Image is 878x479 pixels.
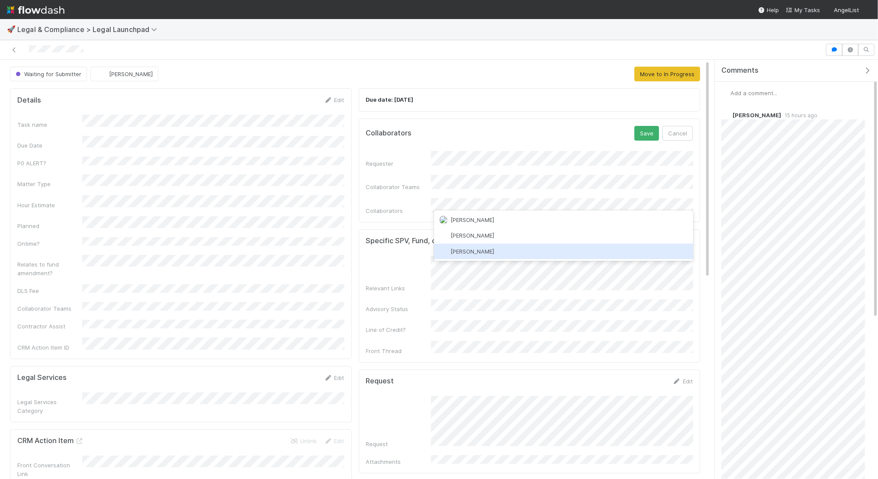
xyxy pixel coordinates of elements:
[634,126,659,141] button: Save
[786,6,820,13] span: My Tasks
[17,260,82,277] div: Relates to fund amendment?
[786,6,820,14] a: My Tasks
[366,206,431,215] div: Collaborators
[781,112,817,119] span: 15 hours ago
[450,248,494,255] span: [PERSON_NAME]
[17,159,82,167] div: P0 ALERT?
[17,322,82,331] div: Contractor Assist
[730,90,777,96] span: Add a comment...
[366,284,431,293] div: Relevant Links
[17,437,84,445] h5: CRM Action Item
[17,373,67,382] h5: Legal Services
[366,305,431,313] div: Advisory Status
[366,457,431,466] div: Attachments
[17,201,82,209] div: Hour Estimate
[324,96,344,103] a: Edit
[366,129,412,138] h5: Collaborators
[366,159,431,168] div: Requester
[17,304,82,313] div: Collaborator Teams
[17,343,82,352] div: CRM Action Item ID
[862,6,871,15] img: avatar_f32b584b-9fa7-42e4-bca2-ac5b6bf32423.png
[7,3,64,17] img: logo-inverted-e16ddd16eac7371096b0.svg
[17,239,82,248] div: Ontime?
[17,120,82,129] div: Task name
[366,377,394,386] h5: Request
[366,96,414,103] strong: Due date: [DATE]
[439,247,448,256] img: avatar_7ba8ec58-bd0f-432b-b5d2-ae377bfaef52.png
[17,25,161,34] span: Legal & Compliance > Legal Launchpad
[721,66,759,75] span: Comments
[672,378,693,385] a: Edit
[634,67,700,81] button: Move to In Progress
[17,398,82,415] div: Legal Services Category
[17,286,82,295] div: DLS Fee
[366,237,474,245] h5: Specific SPV, Fund, or Customer
[17,141,82,150] div: Due Date
[17,222,82,230] div: Planned
[10,67,87,81] button: Waiting for Submitter
[324,437,344,444] a: Edit
[450,232,494,239] span: [PERSON_NAME]
[290,437,317,444] a: Unlink
[17,96,41,105] h5: Details
[439,231,448,240] img: avatar_ad9da010-433a-4b4a-a484-836c288de5e1.png
[17,180,82,188] div: Matter Type
[324,374,344,381] a: Edit
[366,347,431,355] div: Front Thread
[7,26,16,33] span: 🚀
[14,71,81,77] span: Waiting for Submitter
[366,325,431,334] div: Line of Credit?
[721,111,730,119] img: avatar_0b1dbcb8-f701-47e0-85bc-d79ccc0efe6c.png
[758,6,779,14] div: Help
[450,216,494,223] span: [PERSON_NAME]
[834,6,859,13] span: AngelList
[366,440,431,448] div: Request
[439,215,448,224] img: avatar_70eb89fd-53e7-4719-8353-99a31b391b8c.png
[733,112,781,119] span: [PERSON_NAME]
[722,89,730,97] img: avatar_f32b584b-9fa7-42e4-bca2-ac5b6bf32423.png
[663,126,693,141] button: Cancel
[366,183,431,191] div: Collaborator Teams
[17,461,82,478] div: Front Conversation Link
